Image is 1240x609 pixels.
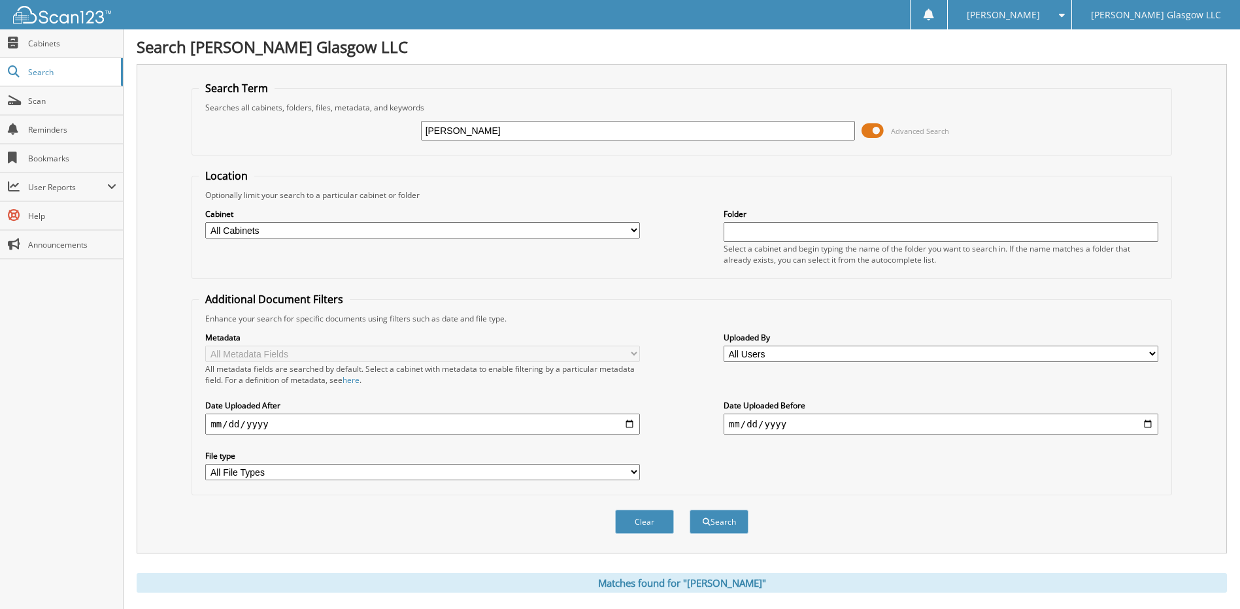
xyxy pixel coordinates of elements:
[690,510,748,534] button: Search
[28,38,116,49] span: Cabinets
[205,363,640,386] div: All metadata fields are searched by default. Select a cabinet with metadata to enable filtering b...
[28,95,116,107] span: Scan
[137,36,1227,58] h1: Search [PERSON_NAME] Glasgow LLC
[615,510,674,534] button: Clear
[205,208,640,220] label: Cabinet
[205,400,640,411] label: Date Uploaded After
[28,210,116,222] span: Help
[205,332,640,343] label: Metadata
[205,414,640,435] input: start
[724,208,1158,220] label: Folder
[199,313,1164,324] div: Enhance your search for specific documents using filters such as date and file type.
[967,11,1040,19] span: [PERSON_NAME]
[199,169,254,183] legend: Location
[13,6,111,24] img: scan123-logo-white.svg
[28,124,116,135] span: Reminders
[724,414,1158,435] input: end
[199,292,350,306] legend: Additional Document Filters
[137,573,1227,593] div: Matches found for "[PERSON_NAME]"
[199,81,275,95] legend: Search Term
[28,182,107,193] span: User Reports
[28,67,114,78] span: Search
[199,189,1164,201] div: Optionally limit your search to a particular cabinet or folder
[343,374,360,386] a: here
[724,243,1158,265] div: Select a cabinet and begin typing the name of the folder you want to search in. If the name match...
[891,126,949,136] span: Advanced Search
[1091,11,1221,19] span: [PERSON_NAME] Glasgow LLC
[28,239,116,250] span: Announcements
[724,400,1158,411] label: Date Uploaded Before
[724,332,1158,343] label: Uploaded By
[205,450,640,461] label: File type
[199,102,1164,113] div: Searches all cabinets, folders, files, metadata, and keywords
[28,153,116,164] span: Bookmarks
